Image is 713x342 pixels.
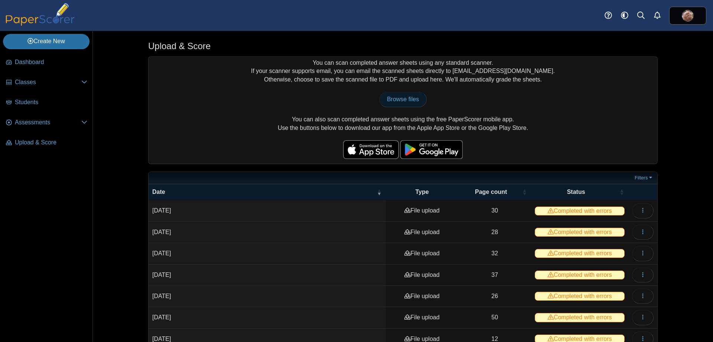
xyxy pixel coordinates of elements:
[400,140,463,159] img: google-play-badge.png
[15,118,81,127] span: Assessments
[458,286,531,307] td: 26
[377,184,381,200] span: Date : Activate to remove sorting
[3,20,77,27] a: PaperScorer
[343,140,399,159] img: apple-store-badge.svg
[567,189,585,195] span: Status
[387,96,419,102] span: Browse files
[619,184,624,200] span: Status : Activate to sort
[535,313,625,322] span: Completed with errors
[3,3,77,26] img: PaperScorer
[3,54,90,71] a: Dashboard
[3,114,90,132] a: Assessments
[458,200,531,221] td: 30
[522,184,527,200] span: Page count : Activate to sort
[682,10,694,22] img: ps.7gEweUQfp4xW3wTN
[386,243,458,264] td: File upload
[386,265,458,286] td: File upload
[152,229,171,235] time: Jun 9, 2025 at 12:08 PM
[3,74,90,92] a: Classes
[152,336,171,342] time: May 26, 2025 at 8:44 PM
[682,10,694,22] span: Jean-Paul Whittall
[15,58,87,66] span: Dashboard
[535,228,625,237] span: Completed with errors
[379,92,427,107] a: Browse files
[149,57,657,164] div: You can scan completed answer sheets using any standard scanner. If your scanner supports email, ...
[415,189,429,195] span: Type
[152,250,171,256] time: Jun 9, 2025 at 12:08 PM
[535,292,625,301] span: Completed with errors
[458,222,531,243] td: 28
[3,34,89,49] a: Create New
[386,307,458,328] td: File upload
[386,200,458,221] td: File upload
[458,265,531,286] td: 37
[649,7,665,24] a: Alerts
[152,189,165,195] span: Date
[669,7,706,25] a: ps.7gEweUQfp4xW3wTN
[386,222,458,243] td: File upload
[535,271,625,279] span: Completed with errors
[15,78,81,86] span: Classes
[148,40,211,52] h1: Upload & Score
[458,307,531,328] td: 50
[152,207,171,214] time: Jun 9, 2025 at 12:09 PM
[3,134,90,152] a: Upload & Score
[15,138,87,147] span: Upload & Score
[633,174,655,182] a: Filters
[152,314,171,320] time: May 29, 2025 at 9:54 AM
[535,249,625,258] span: Completed with errors
[475,189,507,195] span: Page count
[152,272,171,278] time: Jun 9, 2025 at 12:07 PM
[15,98,87,106] span: Students
[152,293,171,299] time: Jun 6, 2025 at 8:50 AM
[386,286,458,307] td: File upload
[535,207,625,215] span: Completed with errors
[3,94,90,112] a: Students
[458,243,531,264] td: 32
